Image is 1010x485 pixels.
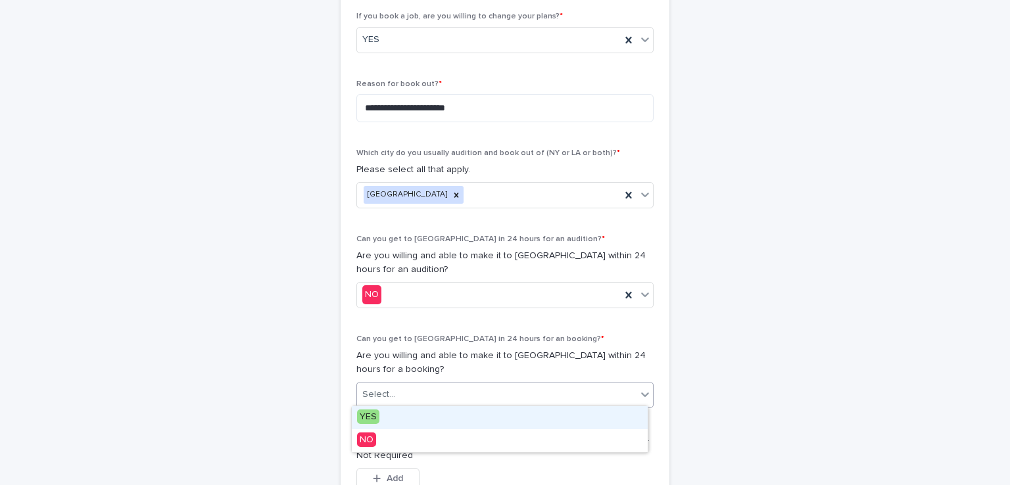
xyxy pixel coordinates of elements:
[356,149,620,157] span: Which city do you usually audition and book out of (NY or LA or both)?
[357,409,379,424] span: YES
[356,12,563,20] span: If you book a job, are you willing to change your plans?
[356,335,604,343] span: Can you get to [GEOGRAPHIC_DATA] in 24 hours for an booking?
[387,474,403,483] span: Add
[362,285,381,304] div: NO
[356,235,605,243] span: Can you get to [GEOGRAPHIC_DATA] in 24 hours for an audition?
[356,249,654,277] p: Are you willing and able to make it to [GEOGRAPHIC_DATA] within 24 hours for an audition?
[357,432,376,447] span: NO
[356,80,442,88] span: Reason for book out?
[364,186,449,204] div: [GEOGRAPHIC_DATA]
[356,163,654,177] p: Please select all that apply.
[362,33,379,47] span: YES
[362,388,395,402] div: Select...
[352,429,648,452] div: NO
[352,406,648,429] div: YES
[356,349,654,377] p: Are you willing and able to make it to [GEOGRAPHIC_DATA] within 24 hours for a booking?
[356,449,654,463] p: Not Required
